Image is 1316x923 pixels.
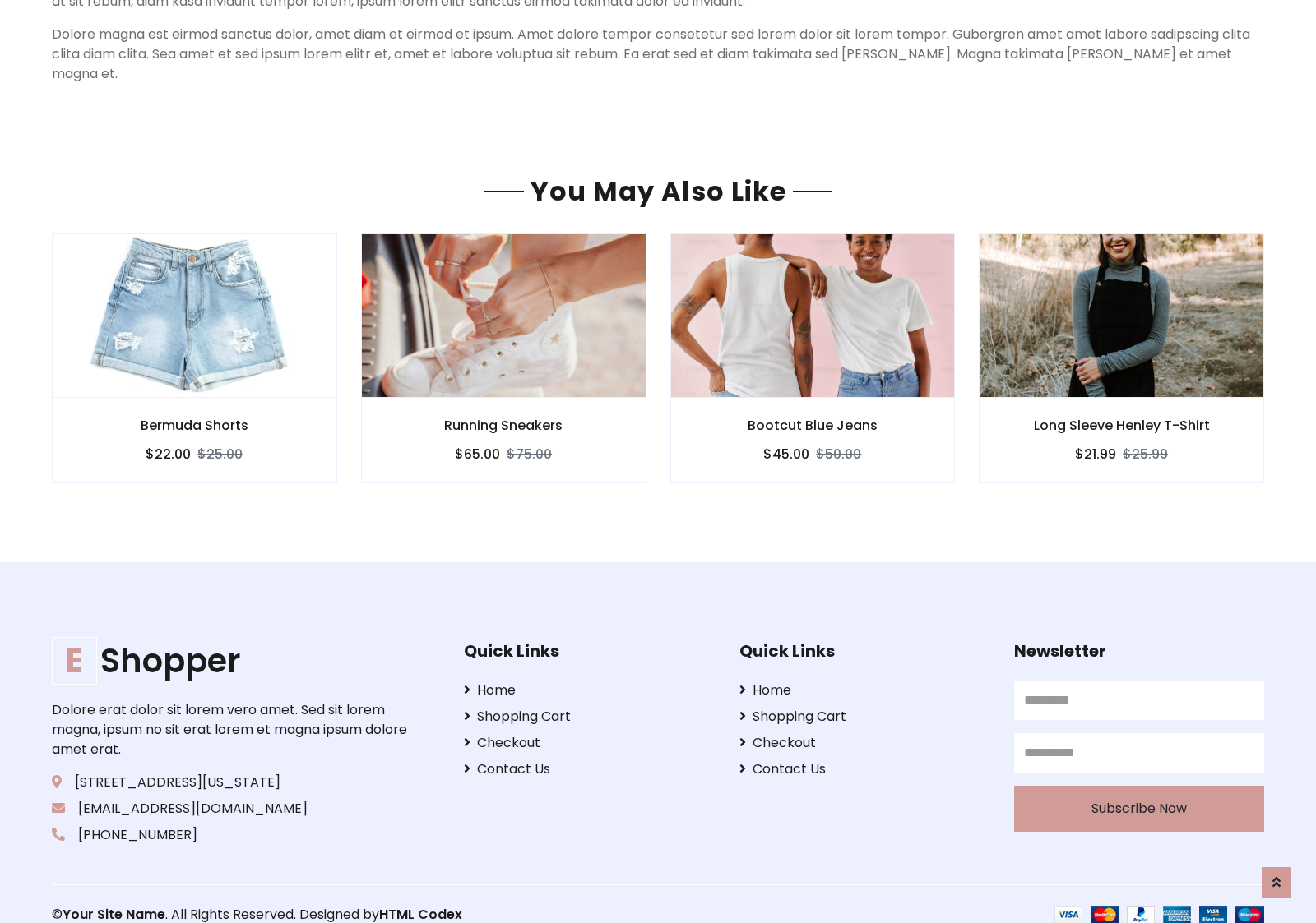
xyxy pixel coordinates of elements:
a: Shopping Cart [739,707,989,727]
h6: $22.00 [146,446,191,462]
del: $25.00 [197,445,243,464]
a: Running Sneakers $65.00$75.00 [361,233,646,482]
a: Bootcut Blue Jeans $45.00$50.00 [670,233,956,482]
a: Long Sleeve Henley T-Shirt $21.99$25.99 [979,233,1264,482]
p: Dolore erat dolor sit lorem vero amet. Sed sit lorem magna, ipsum no sit erat lorem et magna ipsu... [52,700,412,759]
p: Dolore magna est eirmod sanctus dolor, amet diam et eirmod et ipsum. Amet dolore tempor consetetu... [52,25,1264,84]
del: $50.00 [816,445,861,464]
h5: Quick Links [464,641,714,661]
a: Bermuda Shorts $22.00$25.00 [52,233,337,482]
h1: Shopper [52,641,412,681]
p: [STREET_ADDRESS][US_STATE] [52,773,412,792]
span: E [52,637,97,685]
p: [PHONE_NUMBER] [52,825,412,845]
a: Checkout [464,733,714,753]
h5: Quick Links [739,641,989,661]
h6: $21.99 [1075,446,1116,462]
h6: Long Sleeve Henley T-Shirt [980,418,1263,433]
a: EShopper [52,641,412,681]
a: Checkout [739,733,989,753]
a: Home [464,681,714,700]
h6: Running Sneakers [362,418,646,433]
a: Shopping Cart [464,707,714,727]
del: $75.00 [507,445,552,464]
h6: Bermuda Shorts [53,418,336,433]
del: $25.99 [1123,445,1168,464]
h5: Newsletter [1014,641,1264,661]
a: Home [739,681,989,700]
h6: $65.00 [455,446,500,462]
p: [EMAIL_ADDRESS][DOMAIN_NAME] [52,799,412,819]
a: Contact Us [739,759,989,779]
button: Subscribe Now [1014,786,1264,832]
span: You May Also Like [524,173,793,210]
a: Contact Us [464,759,714,779]
h6: $45.00 [763,446,809,462]
h6: Bootcut Blue Jeans [671,418,955,433]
